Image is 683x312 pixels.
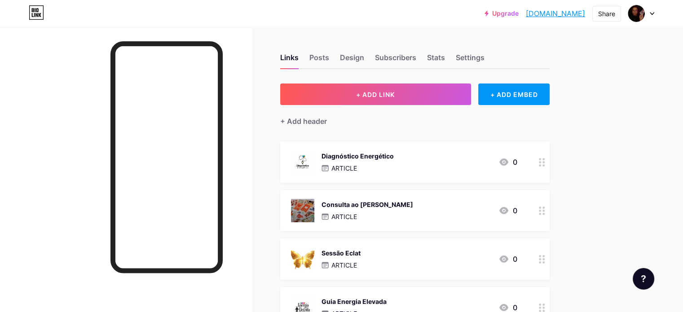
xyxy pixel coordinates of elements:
[322,297,387,306] div: Guia Energia Elevada
[291,150,314,174] img: Diagnóstico Energético
[322,200,413,209] div: Consulta ao [PERSON_NAME]
[331,260,357,270] p: ARTICLE
[598,9,615,18] div: Share
[309,52,329,68] div: Posts
[526,8,585,19] a: [DOMAIN_NAME]
[375,52,416,68] div: Subscribers
[331,212,357,221] p: ARTICLE
[485,10,519,17] a: Upgrade
[456,52,485,68] div: Settings
[280,52,299,68] div: Links
[280,83,471,105] button: + ADD LINK
[628,5,645,22] img: nudespertar
[498,157,517,167] div: 0
[340,52,364,68] div: Design
[498,254,517,264] div: 0
[322,151,394,161] div: Diagnóstico Energético
[356,91,395,98] span: + ADD LINK
[331,163,357,173] p: ARTICLE
[478,83,550,105] div: + ADD EMBED
[427,52,445,68] div: Stats
[291,199,314,222] img: Consulta ao Tarot Cigano
[322,248,361,258] div: Sessão Eclat
[280,116,327,127] div: + Add header
[291,247,314,271] img: Sessão Eclat
[498,205,517,216] div: 0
